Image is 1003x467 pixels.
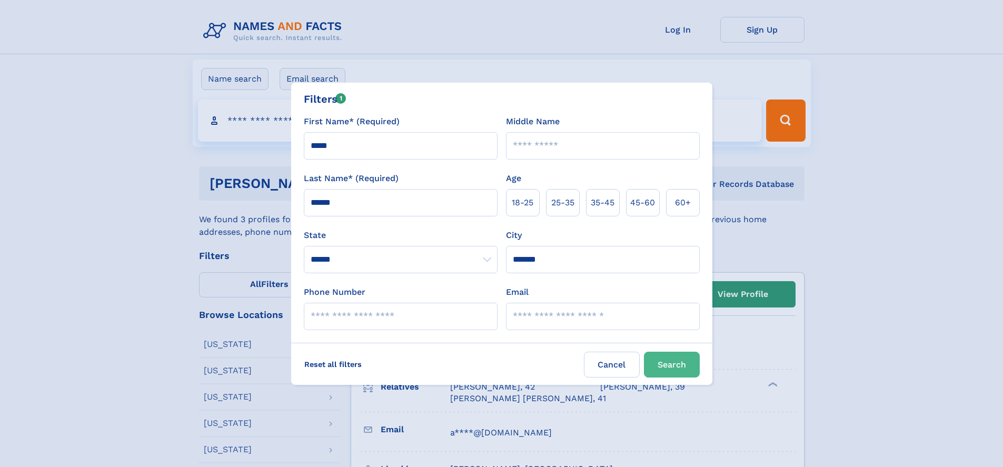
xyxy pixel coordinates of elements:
[630,196,655,209] span: 45‑60
[304,115,400,128] label: First Name* (Required)
[506,115,560,128] label: Middle Name
[297,352,369,377] label: Reset all filters
[512,196,533,209] span: 18‑25
[675,196,691,209] span: 60+
[506,286,529,299] label: Email
[584,352,640,377] label: Cancel
[591,196,614,209] span: 35‑45
[304,91,346,107] div: Filters
[551,196,574,209] span: 25‑35
[506,229,522,242] label: City
[304,229,498,242] label: State
[304,286,365,299] label: Phone Number
[644,352,700,377] button: Search
[506,172,521,185] label: Age
[304,172,399,185] label: Last Name* (Required)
